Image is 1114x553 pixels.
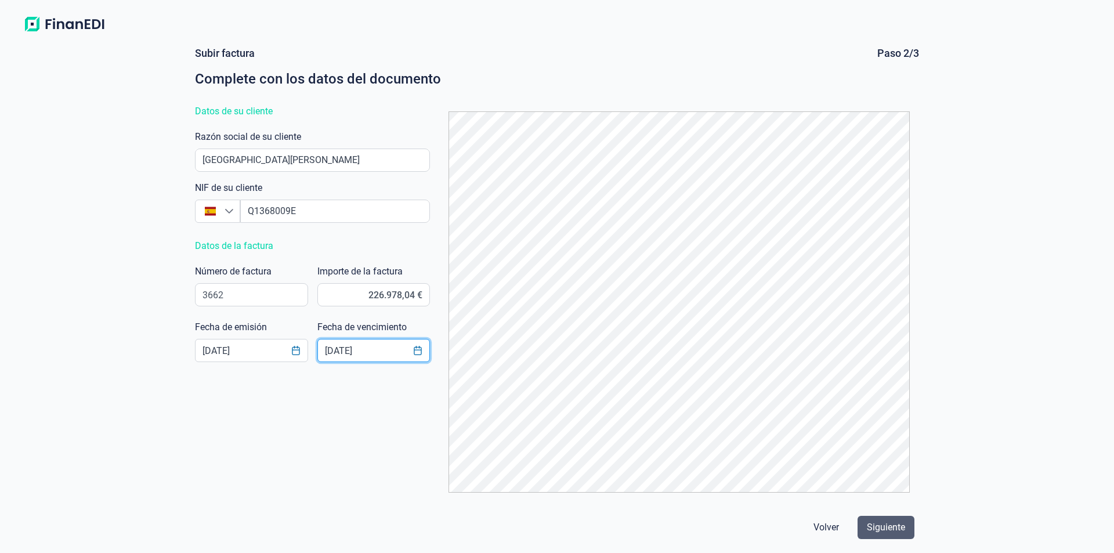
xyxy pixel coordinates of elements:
div: Datos de la factura [195,237,430,255]
label: Fecha de vencimiento [317,320,407,334]
label: Fecha de emisión [195,320,267,334]
img: ES [205,205,216,216]
span: Volver [813,521,839,534]
span: Siguiente [867,521,905,534]
input: F-0011 [195,283,308,306]
div: Complete con los datos del documento [195,70,919,88]
img: PDF Viewer [449,111,910,493]
input: 26/12/2030 [317,339,431,362]
label: NIF de su cliente [195,181,262,195]
button: Choose Date [285,340,307,361]
button: Volver [804,516,848,539]
label: Número de factura [195,265,272,279]
input: Busque un NIF [240,200,431,223]
label: Razón social de su cliente [195,130,301,144]
label: Importe de la factura [317,265,403,279]
button: Siguiente [858,516,914,539]
input: 0,00€ [317,283,431,306]
input: Busque un librador [195,149,430,172]
button: Choose Date [407,340,429,361]
div: Subir factura [195,46,255,60]
div: Paso 2/3 [877,46,919,60]
input: 20/12/2024 [195,339,308,362]
div: Datos de su cliente [195,102,430,121]
img: Logo de aplicación [19,14,110,35]
div: Busque un NIF [225,200,239,222]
